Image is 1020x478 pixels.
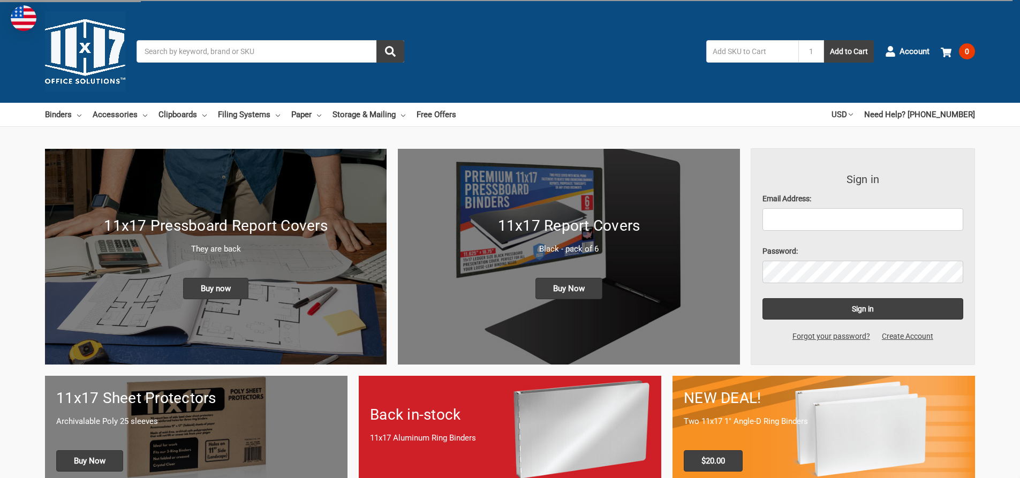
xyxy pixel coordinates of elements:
[45,149,387,365] img: New 11x17 Pressboard Binders
[417,103,456,126] a: Free Offers
[959,43,975,59] span: 0
[398,149,739,365] a: 11x17 Report Covers 11x17 Report Covers Black - pack of 6 Buy Now
[370,432,650,444] p: 11x17 Aluminum Ring Binders
[291,103,321,126] a: Paper
[824,40,874,63] button: Add to Cart
[398,149,739,365] img: 11x17 Report Covers
[56,415,336,428] p: Archivalable Poly 25 sleeves
[45,149,387,365] a: New 11x17 Pressboard Binders 11x17 Pressboard Report Covers They are back Buy now
[56,387,336,409] h1: 11x17 Sheet Protectors
[370,404,650,426] h1: Back in-stock
[864,103,975,126] a: Need Help? [PHONE_NUMBER]
[409,243,728,255] p: Black - pack of 6
[45,103,81,126] a: Binders
[56,243,375,255] p: They are back
[876,331,939,342] a: Create Account
[333,103,405,126] a: Storage & Mailing
[218,103,280,126] a: Filing Systems
[158,103,207,126] a: Clipboards
[93,103,147,126] a: Accessories
[137,40,404,63] input: Search by keyword, brand or SKU
[684,387,964,409] h1: NEW DEAL!
[885,37,930,65] a: Account
[409,215,728,237] h1: 11x17 Report Covers
[787,331,876,342] a: Forgot your password?
[706,40,798,63] input: Add SKU to Cart
[762,298,964,320] input: Sign in
[762,193,964,204] label: Email Address:
[45,11,125,92] img: 11x17.com
[832,103,853,126] a: USD
[535,278,602,299] span: Buy Now
[56,450,123,472] span: Buy Now
[11,5,36,31] img: duty and tax information for United States
[684,415,964,428] p: Two 11x17 1" Angle-D Ring Binders
[684,450,743,472] span: $20.00
[941,37,975,65] a: 0
[56,215,375,237] h1: 11x17 Pressboard Report Covers
[762,171,964,187] h3: Sign in
[183,278,248,299] span: Buy now
[900,45,930,58] span: Account
[762,246,964,257] label: Password:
